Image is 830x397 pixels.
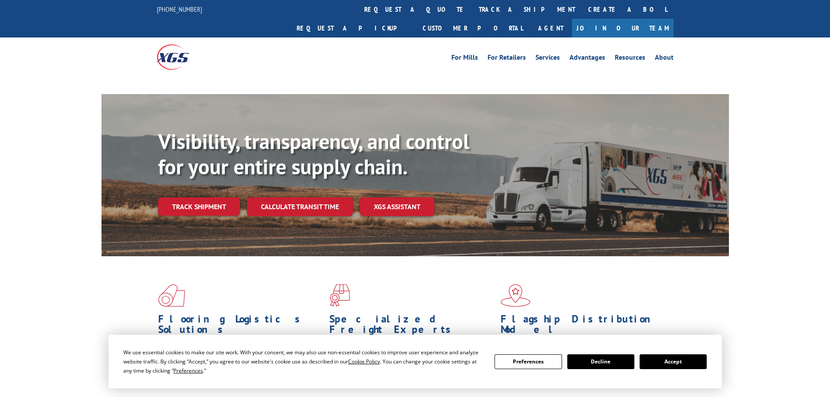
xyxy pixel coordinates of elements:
[360,197,434,216] a: XGS ASSISTANT
[158,197,240,216] a: Track shipment
[290,19,416,37] a: Request a pickup
[488,54,526,64] a: For Retailers
[615,54,645,64] a: Resources
[173,367,203,374] span: Preferences
[529,19,572,37] a: Agent
[158,284,185,307] img: xgs-icon-total-supply-chain-intelligence-red
[501,314,665,339] h1: Flagship Distribution Model
[416,19,529,37] a: Customer Portal
[329,314,494,339] h1: Specialized Freight Experts
[451,54,478,64] a: For Mills
[640,354,707,369] button: Accept
[567,354,634,369] button: Decline
[158,314,323,339] h1: Flooring Logistics Solutions
[348,358,380,365] span: Cookie Policy
[329,284,350,307] img: xgs-icon-focused-on-flooring-red
[501,284,531,307] img: xgs-icon-flagship-distribution-model-red
[158,128,469,180] b: Visibility, transparency, and control for your entire supply chain.
[569,54,605,64] a: Advantages
[157,5,202,14] a: [PHONE_NUMBER]
[535,54,560,64] a: Services
[655,54,674,64] a: About
[108,335,722,388] div: Cookie Consent Prompt
[495,354,562,369] button: Preferences
[572,19,674,37] a: Join Our Team
[123,348,484,375] div: We use essential cookies to make our site work. With your consent, we may also use non-essential ...
[247,197,353,216] a: Calculate transit time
